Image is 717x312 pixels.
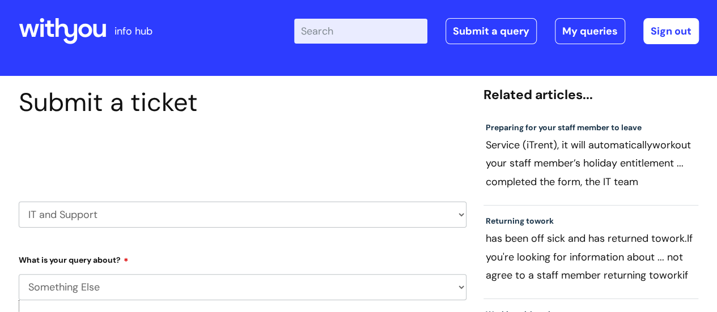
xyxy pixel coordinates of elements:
a: Submit a query [446,18,537,44]
div: | - [294,18,699,44]
a: My queries [555,18,625,44]
input: Search [294,19,427,44]
span: work [652,138,675,152]
p: Service (iTrent), it will automatically out your staff member’s holiday entitlement ... completed... [486,136,697,190]
p: has been off sick and has returned to If you're looking for information about ... not agree to a ... [486,229,697,284]
h1: Submit a ticket [19,87,466,118]
label: What is your query about? [19,251,466,265]
span: work. [661,232,687,245]
h4: Related articles... [483,87,699,103]
span: work [534,216,554,226]
a: Returning towork [486,216,554,226]
a: Preparing for your staff member to leave [486,122,642,133]
h2: Select issue type [19,144,466,165]
span: work [659,268,682,282]
p: info hub [114,22,152,40]
a: Sign out [643,18,699,44]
